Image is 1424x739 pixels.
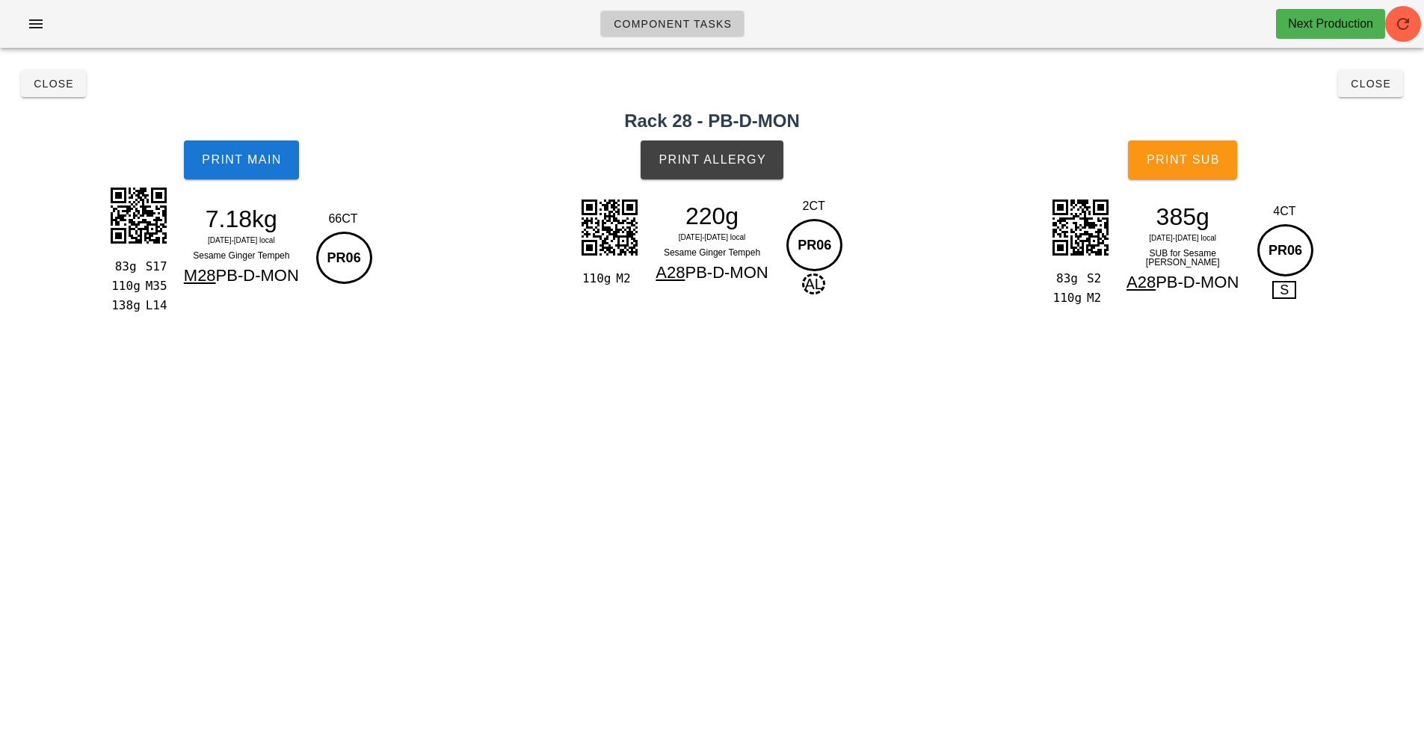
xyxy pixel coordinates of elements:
button: Print Main [184,140,299,179]
div: S2 [1081,269,1112,288]
a: Component Tasks [600,10,745,37]
div: PR06 [1257,224,1313,276]
span: Print Sub [1146,153,1220,167]
span: PB-D-MON [1156,273,1239,291]
div: M2 [610,269,641,288]
div: PR06 [316,232,372,284]
div: 83g [1050,269,1081,288]
div: SUB for Sesame [PERSON_NAME] [1118,246,1248,270]
div: 138g [108,296,139,315]
span: [DATE]-[DATE] local [1149,234,1216,242]
span: Print Main [201,153,282,167]
span: Print Allergy [658,153,766,167]
button: Close [1338,70,1403,97]
span: PB-D-MON [685,263,768,282]
div: 2CT [783,197,845,215]
div: M35 [140,276,170,296]
div: 4CT [1254,202,1316,220]
button: Print Sub [1128,140,1237,179]
span: Close [33,78,74,90]
div: M2 [1081,288,1112,308]
div: S17 [140,257,170,276]
div: PR06 [786,219,842,271]
button: Print Allergy [641,140,783,179]
h2: Rack 28 - PB-D-MON [9,108,1415,134]
div: 220g [647,205,777,227]
div: 7.18kg [176,208,306,230]
div: 110g [108,276,139,296]
div: 385g [1118,205,1248,228]
img: oIeJLw+XEs1W7Ix5PlEDUpeYfFl127DUhBwImBHxj6TEKqVKF4xSd1A3kOgSmziHr0nFkE9KsBkyICWmGQLN0rBAT0gyBZulY... [572,190,647,265]
div: 110g [579,269,610,288]
img: baogKkhptzv5ksidrHJ9VSbdriANYFUkkOoldAjZZczwhBIysmUNgKkPmTOUpgkAIISg1rgkhjWATUyGEoNS4JoQ0gk1MhRCC... [101,178,176,253]
span: PB-D-MON [216,266,299,285]
div: 110g [1050,288,1081,308]
span: Close [1350,78,1391,90]
div: Sesame Ginger Tempeh [647,245,777,260]
div: Next Production [1288,15,1373,33]
span: S [1272,281,1296,299]
span: [DATE]-[DATE] local [679,233,746,241]
div: Sesame Ginger Tempeh [176,248,306,263]
span: Component Tasks [613,18,732,30]
button: Close [21,70,86,97]
div: L14 [140,296,170,315]
div: 66CT [312,210,375,228]
img: ro+AAAAAASUVORK5CYII= [1043,190,1118,265]
div: 83g [108,257,139,276]
span: A28 [1126,273,1156,291]
span: M28 [184,266,216,285]
span: AL [802,273,824,294]
span: [DATE]-[DATE] local [208,236,275,244]
span: A28 [656,263,685,282]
